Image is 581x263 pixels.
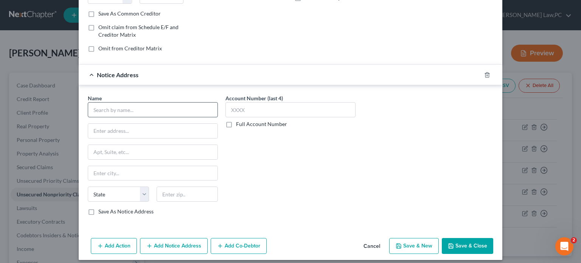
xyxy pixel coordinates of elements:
[211,238,267,254] button: Add Co-Debtor
[442,238,493,254] button: Save & Close
[555,237,573,255] iframe: Intercom live chat
[225,94,283,102] label: Account Number (last 4)
[140,238,208,254] button: Add Notice Address
[97,71,138,78] span: Notice Address
[225,102,356,117] input: XXXX
[88,95,102,101] span: Name
[571,237,577,243] span: 2
[98,45,162,51] span: Omit from Creditor Matrix
[91,238,137,254] button: Add Action
[357,239,386,254] button: Cancel
[88,102,218,117] input: Search by name...
[88,166,217,181] input: Enter city...
[389,238,439,254] button: Save & New
[88,124,217,138] input: Enter address...
[88,145,217,159] input: Apt, Suite, etc...
[157,187,218,202] input: Enter zip..
[98,10,161,17] label: Save As Common Creditor
[98,24,179,38] span: Omit claim from Schedule E/F and Creditor Matrix
[98,208,154,215] label: Save As Notice Address
[236,120,287,128] label: Full Account Number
